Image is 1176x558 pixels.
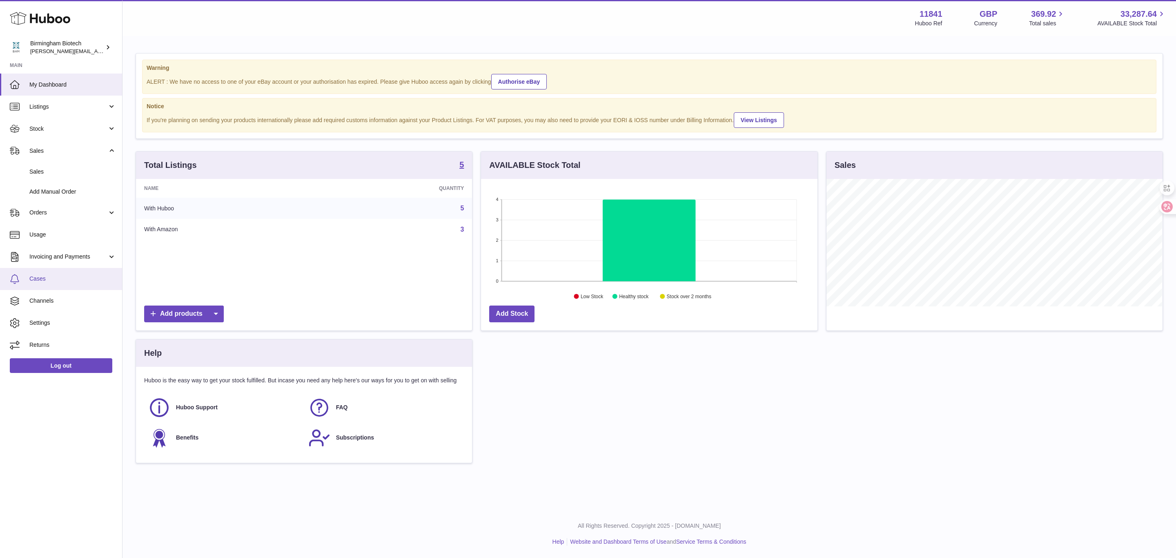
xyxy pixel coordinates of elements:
span: Listings [29,103,107,111]
span: FAQ [336,404,348,411]
div: If you're planning on sending your products internationally please add required customs informati... [147,111,1152,128]
text: 3 [496,217,499,222]
text: 0 [496,279,499,283]
a: 5 [459,161,464,170]
a: Authorise eBay [491,74,547,89]
text: 2 [496,238,499,243]
a: 5 [460,205,464,212]
a: Huboo Support [148,397,300,419]
a: Add Stock [489,306,535,322]
text: Low Stock [581,294,604,299]
td: With Amazon [136,219,320,240]
span: Sales [29,168,116,176]
div: Currency [974,20,998,27]
span: Huboo Support [176,404,218,411]
span: [PERSON_NAME][EMAIL_ADDRESS][DOMAIN_NAME] [30,48,164,54]
div: Huboo Ref [915,20,942,27]
span: Invoicing and Payments [29,253,107,261]
span: Add Manual Order [29,188,116,196]
span: Orders [29,209,107,217]
p: All Rights Reserved. Copyright 2025 - [DOMAIN_NAME] [129,522,1169,530]
span: Total sales [1029,20,1065,27]
text: 4 [496,197,499,202]
a: Service Terms & Conditions [676,538,746,545]
span: 369.92 [1031,9,1056,20]
a: FAQ [308,397,460,419]
a: 369.92 Total sales [1029,9,1065,27]
span: AVAILABLE Stock Total [1097,20,1166,27]
img: m.hsu@birminghambiotech.co.uk [10,41,22,54]
a: Benefits [148,427,300,449]
span: Settings [29,319,116,327]
a: Website and Dashboard Terms of Use [570,538,666,545]
a: 33,287.64 AVAILABLE Stock Total [1097,9,1166,27]
text: Healthy stock [619,294,649,299]
strong: 5 [459,161,464,169]
h3: Total Listings [144,160,197,171]
th: Name [136,179,320,198]
strong: GBP [980,9,997,20]
a: Subscriptions [308,427,460,449]
span: Cases [29,275,116,283]
a: View Listings [734,112,784,128]
span: Stock [29,125,107,133]
strong: Notice [147,103,1152,110]
span: Sales [29,147,107,155]
span: Usage [29,231,116,239]
strong: 11841 [920,9,942,20]
span: Subscriptions [336,434,374,442]
a: Help [552,538,564,545]
h3: Sales [835,160,856,171]
a: Log out [10,358,112,373]
span: 33,287.64 [1120,9,1157,20]
text: 1 [496,258,499,263]
li: and [567,538,746,546]
td: With Huboo [136,198,320,219]
text: Stock over 2 months [667,294,711,299]
span: Channels [29,297,116,305]
a: 3 [460,226,464,233]
th: Quantity [320,179,472,198]
a: Add products [144,306,224,322]
span: Benefits [176,434,198,442]
span: My Dashboard [29,81,116,89]
h3: AVAILABLE Stock Total [489,160,580,171]
h3: Help [144,348,162,359]
div: ALERT : We have no access to one of your eBay account or your authorisation has expired. Please g... [147,73,1152,89]
div: Birmingham Biotech [30,40,104,55]
p: Huboo is the easy way to get your stock fulfilled. But incase you need any help here's our ways f... [144,377,464,384]
strong: Warning [147,64,1152,72]
span: Returns [29,341,116,349]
